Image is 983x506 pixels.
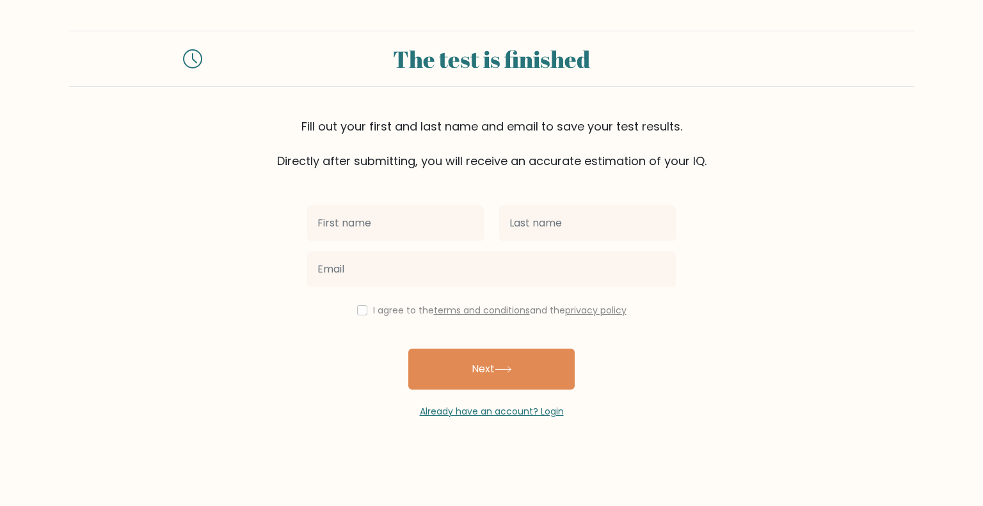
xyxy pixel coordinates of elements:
a: terms and conditions [434,304,530,317]
input: Email [307,251,676,287]
div: Fill out your first and last name and email to save your test results. Directly after submitting,... [69,118,914,170]
input: First name [307,205,484,241]
button: Next [408,349,575,390]
div: The test is finished [218,42,765,76]
a: Already have an account? Login [420,405,564,418]
input: Last name [499,205,676,241]
label: I agree to the and the [373,304,627,317]
a: privacy policy [565,304,627,317]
